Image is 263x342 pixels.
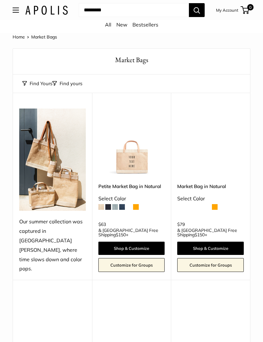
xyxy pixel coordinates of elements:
button: Find Yours [22,79,52,88]
span: $79 [177,221,185,227]
a: Home [13,34,25,40]
span: & [GEOGRAPHIC_DATA] Free Shipping + [98,228,165,237]
input: Search... [79,3,189,17]
img: Our summer collection was captured in Todos Santos, where time slows down and color pops. [19,109,86,211]
img: Petite Market Bag in Natural [98,109,165,175]
a: 0 [241,6,249,14]
button: Filter collection [52,79,82,88]
a: Shop & Customize [98,242,165,255]
a: Customize for Groups [177,258,244,272]
span: 0 [247,4,254,10]
a: Petite Market Bag in Natural [98,183,165,190]
nav: Breadcrumb [13,33,57,41]
a: New [116,21,127,28]
span: $150 [195,232,205,238]
a: Bestsellers [132,21,158,28]
button: Open menu [13,8,19,13]
a: My Account [216,6,238,14]
span: $63 [98,221,106,227]
img: Apolis [25,6,68,15]
a: Petite Market Bag in Naturaldescription_Effortless style that elevates every moment [98,109,165,175]
span: & [GEOGRAPHIC_DATA] Free Shipping + [177,228,244,237]
div: Our summer collection was captured in [GEOGRAPHIC_DATA][PERSON_NAME], where time slows down and c... [19,217,86,274]
h1: Market Bags [22,55,241,65]
a: Market Bag in NaturalMarket Bag in Natural [177,109,244,175]
span: Market Bags [31,34,57,40]
a: Shop & Customize [177,242,244,255]
a: Market Bag in Natural [177,183,244,190]
span: $150 [116,232,126,238]
button: Search [189,3,205,17]
a: Customize for Groups [98,258,165,272]
div: Select Color [177,194,244,203]
a: All [105,21,111,28]
div: Select Color [98,194,165,203]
